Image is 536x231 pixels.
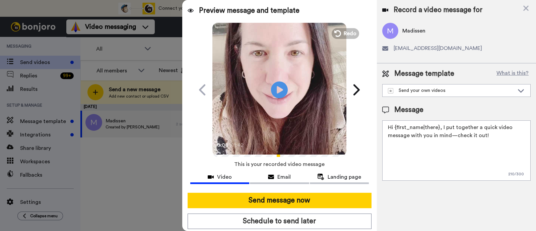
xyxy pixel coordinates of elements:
[394,105,423,115] span: Message
[328,173,361,181] span: Landing page
[217,173,232,181] span: Video
[277,173,291,181] span: Email
[494,69,531,79] button: What is this?
[188,214,372,229] button: Schedule to send later
[394,69,454,79] span: Message template
[217,141,229,149] span: 0:00
[230,141,232,149] span: /
[188,193,372,208] button: Send message now
[382,120,531,181] textarea: Hi {first_name|there}, I put together a quick video message with you in mind—check it out!
[388,88,393,94] img: demo-template.svg
[234,157,325,172] span: This is your recorded video message
[388,87,514,94] div: Send your own videos
[234,141,246,149] span: 1:42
